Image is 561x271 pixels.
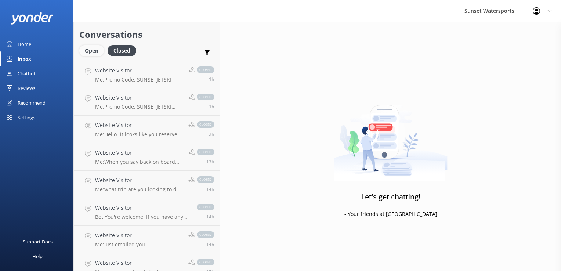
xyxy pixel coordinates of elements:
img: yonder-white-logo.png [11,12,53,24]
p: Me: Promo Code: SUNSETJETSKI [URL][DOMAIN_NAME] [95,104,183,110]
div: Chatbot [18,66,36,81]
span: 08:37pm 11-Aug-2025 (UTC -05:00) America/Cancun [206,214,214,220]
span: closed [197,66,214,73]
h4: Website Visitor [95,94,183,102]
div: Settings [18,110,35,125]
span: closed [197,204,214,210]
p: Me: just emailed you... [95,241,149,248]
a: Closed [108,46,140,54]
a: Website VisitorMe:what trip are you looking to do? and how many in the group?closed14h [74,171,220,198]
a: Website VisitorMe:Promo Code: SUNSETJETSKIclosed1h [74,61,220,88]
span: 08:59pm 11-Aug-2025 (UTC -05:00) America/Cancun [206,186,214,192]
a: Website VisitorMe:Promo Code: SUNSETJETSKI [URL][DOMAIN_NAME]closed1h [74,88,220,116]
div: Reviews [18,81,35,95]
img: artwork of a man stealing a conversation from at giant smartphone [334,90,448,181]
p: - Your friends at [GEOGRAPHIC_DATA] [344,210,437,218]
h4: Website Visitor [95,204,189,212]
span: closed [197,176,214,183]
a: Website VisitorMe:When you say back on board how long does boarding by take? The boats are back b... [74,143,220,171]
a: Website VisitorMe:just emailed you...closed14h [74,226,220,253]
span: closed [197,259,214,265]
span: 09:58am 12-Aug-2025 (UTC -05:00) America/Cancun [209,76,214,82]
h4: Website Visitor [95,176,183,184]
span: 08:30am 12-Aug-2025 (UTC -05:00) America/Cancun [209,131,214,137]
p: Bot: You're welcome! If you have any more questions, feel free to ask. [95,214,189,220]
div: Home [18,37,31,51]
a: Website VisitorMe:Hello- it looks like you reserved online and made payment in full at the time o... [74,116,220,143]
p: Me: Hello- it looks like you reserved online and made payment in full at the time of your reserva... [95,131,183,138]
h4: Website Visitor [95,149,183,157]
h4: Website Visitor [95,66,171,75]
div: Recommend [18,95,46,110]
div: Closed [108,45,136,56]
h4: Website Visitor [95,259,183,267]
span: closed [197,121,214,128]
div: Open [79,45,104,56]
h3: Let's get chatting! [361,191,420,203]
h4: Website Visitor [95,121,183,129]
h4: Website Visitor [95,231,149,239]
a: Open [79,46,108,54]
p: Me: what trip are you looking to do? and how many in the group? [95,186,183,193]
span: 09:57am 12-Aug-2025 (UTC -05:00) America/Cancun [209,104,214,110]
span: closed [197,231,214,238]
a: Website VisitorBot:You're welcome! If you have any more questions, feel free to ask.closed14h [74,198,220,226]
span: closed [197,94,214,100]
h2: Conversations [79,28,214,41]
div: Inbox [18,51,31,66]
span: 08:17pm 11-Aug-2025 (UTC -05:00) America/Cancun [206,241,214,247]
span: 10:06pm 11-Aug-2025 (UTC -05:00) America/Cancun [206,159,214,165]
p: Me: When you say back on board how long does boarding by take? The boats are back by 4 [95,159,183,165]
span: closed [197,149,214,155]
div: Help [32,249,43,264]
div: Support Docs [23,234,53,249]
p: Me: Promo Code: SUNSETJETSKI [95,76,171,83]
